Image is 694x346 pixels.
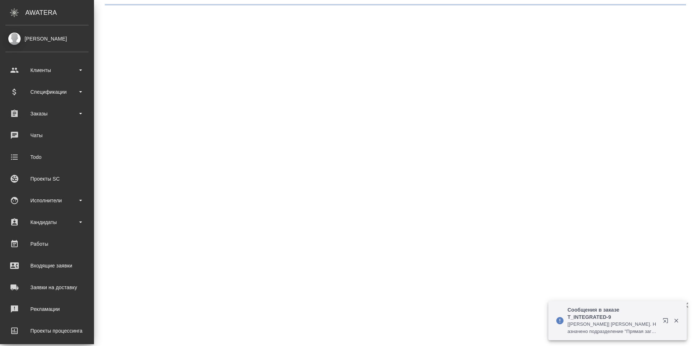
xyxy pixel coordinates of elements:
[2,322,92,340] a: Проекты процессинга
[2,126,92,144] a: Чаты
[2,300,92,318] a: Рекламации
[25,5,94,20] div: AWATERA
[658,313,676,331] button: Открыть в новой вкладке
[5,173,89,184] div: Проекты SC
[5,108,89,119] div: Заказы
[5,130,89,141] div: Чаты
[2,257,92,275] a: Входящие заявки
[2,170,92,188] a: Проекты SC
[2,278,92,296] a: Заявки на доставку
[5,260,89,271] div: Входящие заявки
[5,86,89,97] div: Спецификации
[567,306,658,321] p: Сообщения в заказе T_INTEGRATED-9
[5,152,89,163] div: Todo
[5,217,89,228] div: Кандидаты
[5,304,89,315] div: Рекламации
[669,317,684,324] button: Закрыть
[5,325,89,336] div: Проекты процессинга
[5,239,89,249] div: Работы
[5,282,89,293] div: Заявки на доставку
[5,35,89,43] div: [PERSON_NAME]
[2,148,92,166] a: Todo
[567,321,658,335] p: [[PERSON_NAME]] [PERSON_NAME]. Назначено подразделение "Прямая загрузка (шаблонные документы)"
[5,65,89,76] div: Клиенты
[2,235,92,253] a: Работы
[5,195,89,206] div: Исполнители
